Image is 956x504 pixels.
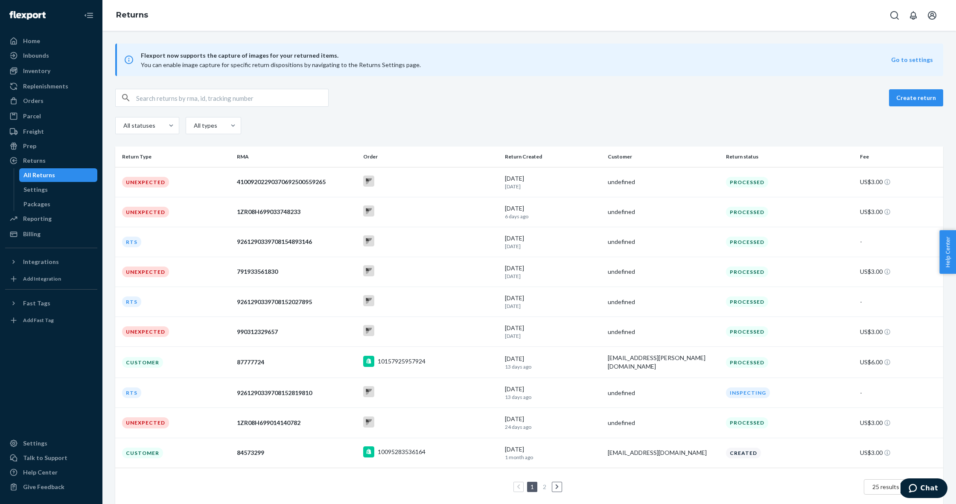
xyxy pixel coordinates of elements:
div: - [860,389,936,397]
div: 84573299 [237,448,356,457]
a: Home [5,34,97,48]
button: Open account menu [924,7,941,24]
div: [DATE] [505,294,600,310]
p: 13 days ago [505,363,600,370]
th: Order [360,147,502,167]
div: RTS [122,296,141,307]
div: Talk to Support [23,454,67,462]
div: [DATE] [505,204,600,220]
div: Replenishments [23,82,68,91]
div: Customer [122,448,163,458]
div: Unexpected [122,207,169,217]
a: Page 1 is your current page [529,483,536,490]
div: Freight [23,127,44,136]
div: Unexpected [122,267,169,277]
p: [DATE] [505,183,600,190]
div: [DATE] [505,264,600,280]
div: All Returns [23,171,55,179]
td: US$3.00 [857,317,943,347]
div: undefined [608,178,719,186]
th: Return status [723,147,857,167]
th: Fee [857,147,943,167]
div: Add Integration [23,275,61,282]
div: Processed [726,207,768,217]
div: Inventory [23,67,50,75]
ol: breadcrumbs [109,3,155,28]
div: 10095283536164 [378,448,426,456]
div: [EMAIL_ADDRESS][DOMAIN_NAME] [608,448,719,457]
div: 41009202290370692500559265 [237,178,356,186]
p: 13 days ago [505,393,600,401]
a: Page 2 [541,483,548,490]
td: US$3.00 [857,257,943,287]
div: Settings [23,439,47,448]
div: 9261290339708152027895 [237,298,356,306]
p: [DATE] [505,332,600,340]
a: Help Center [5,466,97,479]
a: Parcel [5,109,97,123]
div: - [860,237,936,246]
div: Home [23,37,40,45]
a: Inventory [5,64,97,78]
div: Inspecting [726,387,770,398]
div: undefined [608,419,719,427]
a: Returns [116,10,148,20]
div: Processed [726,417,768,428]
p: 24 days ago [505,423,600,431]
a: Freight [5,125,97,138]
div: Orders [23,97,44,105]
a: Reporting [5,212,97,226]
div: 990312329657 [237,328,356,336]
button: Help Center [939,230,956,274]
th: Customer [604,147,723,167]
div: Billing [23,230,41,238]
div: - [860,298,936,306]
iframe: Opens a widget where you can chat to one of our agents [901,478,947,500]
div: Fast Tags [23,299,50,308]
div: Help Center [23,468,58,477]
td: US$3.00 [857,197,943,227]
span: Flexport now supports the capture of images for your returned items. [141,50,891,61]
a: All Returns [19,168,98,182]
div: Processed [726,357,768,368]
th: Return Created [501,147,604,167]
a: Add Integration [5,272,97,286]
div: [DATE] [505,324,600,340]
td: US$3.00 [857,167,943,197]
p: 6 days ago [505,213,600,220]
button: Integrations [5,255,97,269]
div: 1ZR08H699014140782 [237,419,356,427]
a: Inbounds [5,49,97,62]
div: undefined [608,267,719,276]
div: Add Fast Tag [23,316,54,324]
a: Packages [19,197,98,211]
div: undefined [608,389,719,397]
a: Prep [5,139,97,153]
div: Processed [726,296,768,307]
div: Customer [122,357,163,368]
div: Unexpected [122,177,169,188]
div: 9261290339708152819810 [237,389,356,397]
a: Orders [5,94,97,108]
div: Unexpected [122,326,169,337]
div: Packages [23,200,50,208]
a: Billing [5,227,97,241]
div: Integrations [23,258,59,266]
div: [DATE] [505,355,600,370]
div: RTS [122,237,141,247]
p: [DATE] [505,273,600,280]
div: [DATE] [505,415,600,431]
td: US$3.00 [857,408,943,438]
td: US$3.00 [857,438,943,468]
div: Reporting [23,214,52,223]
div: undefined [608,298,719,306]
div: 9261290339708154893146 [237,237,356,246]
div: Settings [23,185,48,194]
div: All statuses [123,121,154,130]
div: Processed [726,267,768,277]
div: undefined [608,237,719,246]
div: Parcel [23,112,41,120]
button: Talk to Support [5,451,97,465]
div: [DATE] [505,174,600,190]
